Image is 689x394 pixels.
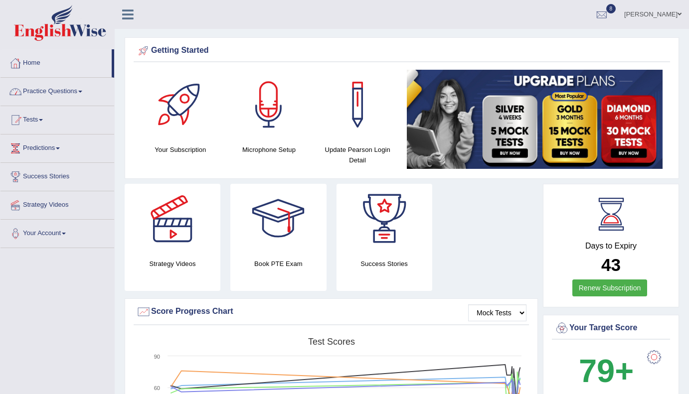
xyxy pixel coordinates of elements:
[0,78,114,103] a: Practice Questions
[337,259,432,269] h4: Success Stories
[554,321,668,336] div: Your Target Score
[230,144,309,155] h4: Microphone Setup
[601,255,621,274] b: 43
[572,279,648,296] a: Renew Subscription
[141,144,220,155] h4: Your Subscription
[318,144,397,165] h4: Update Pearson Login Detail
[308,337,355,347] tspan: Test scores
[0,49,112,74] a: Home
[125,259,220,269] h4: Strategy Videos
[136,304,526,319] div: Score Progress Chart
[579,353,634,389] b: 79+
[154,354,160,360] text: 90
[606,4,616,13] span: 8
[554,242,668,251] h4: Days to Expiry
[0,163,114,188] a: Success Stories
[0,106,114,131] a: Tests
[0,134,114,159] a: Predictions
[154,385,160,391] text: 60
[0,220,114,245] a: Your Account
[0,191,114,216] a: Strategy Videos
[230,259,326,269] h4: Book PTE Exam
[136,43,668,58] div: Getting Started
[407,70,663,169] img: small5.jpg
